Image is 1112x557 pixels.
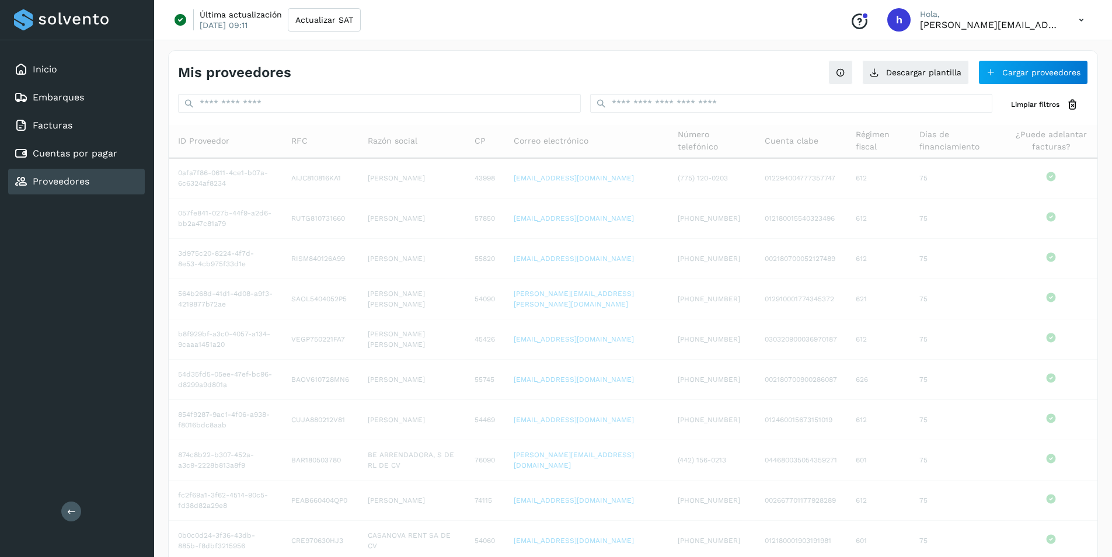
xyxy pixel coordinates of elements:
[514,496,634,504] a: [EMAIL_ADDRESS][DOMAIN_NAME]
[8,85,145,110] div: Embarques
[169,319,282,360] td: b8f929bf-a3c0-4057-a134-9caaa1451a20
[465,481,504,521] td: 74115
[169,239,282,279] td: 3d975c20-8224-4f7d-8e53-4cb975f33d1e
[169,360,282,400] td: 54d35fd5-05ee-47ef-bc96-d8299a9d801a
[200,20,248,30] p: [DATE] 09:11
[465,199,504,239] td: 57850
[846,400,911,440] td: 612
[678,214,740,222] span: [PHONE_NUMBER]
[358,481,465,521] td: [PERSON_NAME]
[475,135,486,147] span: CP
[368,135,417,147] span: Razón social
[920,9,1060,19] p: Hola,
[678,496,740,504] span: [PHONE_NUMBER]
[755,279,846,319] td: 012910001774345372
[678,537,740,545] span: [PHONE_NUMBER]
[755,400,846,440] td: 012460015673151019
[846,360,911,400] td: 626
[291,135,308,147] span: RFC
[678,335,740,343] span: [PHONE_NUMBER]
[919,128,995,153] span: Días de financiamiento
[755,440,846,481] td: 044680035054359271
[282,279,358,319] td: SAOL5404052P5
[33,120,72,131] a: Facturas
[358,400,465,440] td: [PERSON_NAME]
[282,319,358,360] td: VEGP750221FA7
[755,239,846,279] td: 002180700052127489
[846,199,911,239] td: 612
[910,319,1005,360] td: 75
[755,199,846,239] td: 012180015540323496
[514,416,634,424] a: [EMAIL_ADDRESS][DOMAIN_NAME]
[846,158,911,199] td: 612
[514,255,634,263] a: [EMAIL_ADDRESS][DOMAIN_NAME]
[282,440,358,481] td: BAR180503780
[514,537,634,545] a: [EMAIL_ADDRESS][DOMAIN_NAME]
[978,60,1088,85] button: Cargar proveedores
[33,92,84,103] a: Embarques
[910,279,1005,319] td: 75
[8,113,145,138] div: Facturas
[282,360,358,400] td: BAOV610728MN6
[169,400,282,440] td: 854f9287-9ac1-4f06-a938-f8016bdc8aab
[678,295,740,303] span: [PHONE_NUMBER]
[514,290,634,308] a: [PERSON_NAME][EMAIL_ADDRESS][PERSON_NAME][DOMAIN_NAME]
[920,19,1060,30] p: horacio@etv1.com.mx
[200,9,282,20] p: Última actualización
[910,400,1005,440] td: 75
[678,456,726,464] span: (442) 156-0213
[169,440,282,481] td: 874c8b22-b307-452a-a3c9-2228b813a8f9
[358,199,465,239] td: [PERSON_NAME]
[33,64,57,75] a: Inicio
[358,440,465,481] td: BE ARRENDADORA, S DE RL DE CV
[514,214,634,222] a: [EMAIL_ADDRESS][DOMAIN_NAME]
[765,135,818,147] span: Cuenta clabe
[282,400,358,440] td: CUJA880212V81
[514,174,634,182] a: [EMAIL_ADDRESS][DOMAIN_NAME]
[514,335,634,343] a: [EMAIL_ADDRESS][DOMAIN_NAME]
[846,319,911,360] td: 612
[282,239,358,279] td: RISM840126A99
[678,375,740,384] span: [PHONE_NUMBER]
[465,440,504,481] td: 76090
[514,135,588,147] span: Correo electrónico
[8,169,145,194] div: Proveedores
[169,279,282,319] td: 564b268d-41d1-4d08-a9f3-4219877b72ae
[846,279,911,319] td: 621
[282,199,358,239] td: RUTG810731660
[8,141,145,166] div: Cuentas por pagar
[678,255,740,263] span: [PHONE_NUMBER]
[465,319,504,360] td: 45426
[755,158,846,199] td: 012294004777357747
[910,158,1005,199] td: 75
[1011,99,1059,110] span: Limpiar filtros
[514,451,634,469] a: [PERSON_NAME][EMAIL_ADDRESS][DOMAIN_NAME]
[358,239,465,279] td: [PERSON_NAME]
[295,16,353,24] span: Actualizar SAT
[169,481,282,521] td: fc2f69a1-3f62-4514-90c5-fd38d82a29e8
[1014,128,1088,153] span: ¿Puede adelantar facturas?
[178,135,229,147] span: ID Proveedor
[169,158,282,199] td: 0afa7f86-0611-4ce1-b07a-6c6324af8234
[846,481,911,521] td: 612
[678,128,746,153] span: Número telefónico
[856,128,901,153] span: Régimen fiscal
[862,60,969,85] button: Descargar plantilla
[282,158,358,199] td: AIJC810816KA1
[846,239,911,279] td: 612
[678,174,728,182] span: (775) 120-0203
[465,239,504,279] td: 55820
[678,416,740,424] span: [PHONE_NUMBER]
[846,440,911,481] td: 601
[910,199,1005,239] td: 75
[755,319,846,360] td: 030320900036970187
[910,481,1005,521] td: 75
[8,57,145,82] div: Inicio
[465,279,504,319] td: 54090
[465,158,504,199] td: 43998
[755,481,846,521] td: 002667701177928289
[465,360,504,400] td: 55745
[358,279,465,319] td: [PERSON_NAME] [PERSON_NAME]
[288,8,361,32] button: Actualizar SAT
